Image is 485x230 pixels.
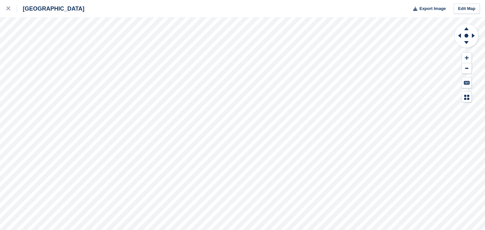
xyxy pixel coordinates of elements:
[17,5,84,13] div: [GEOGRAPHIC_DATA]
[462,63,472,74] button: Zoom Out
[462,77,472,88] button: Keyboard Shortcuts
[462,53,472,63] button: Zoom In
[419,5,446,12] span: Export Image
[409,4,446,14] button: Export Image
[462,92,472,102] button: Map Legend
[454,4,480,14] a: Edit Map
